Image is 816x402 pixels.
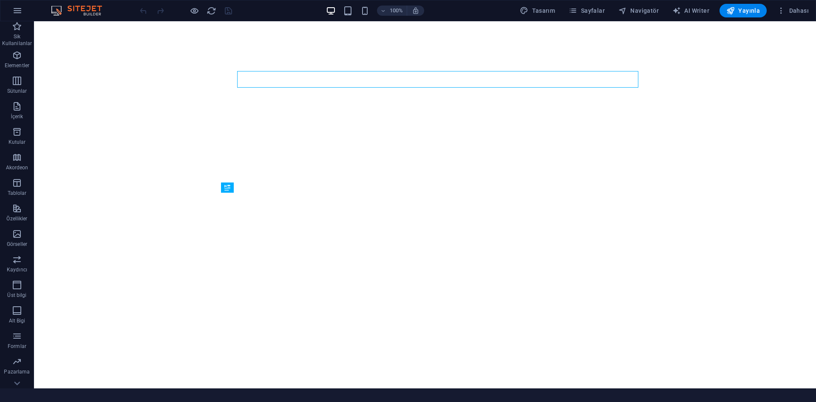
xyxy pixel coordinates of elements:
[726,6,760,15] span: Yayınla
[8,190,27,197] p: Tablolar
[669,4,713,17] button: AI Writer
[615,4,662,17] button: Navigatör
[720,4,767,17] button: Yayınla
[8,343,26,350] p: Formlar
[7,292,26,299] p: Üst bilgi
[565,4,608,17] button: Sayfalar
[189,6,199,16] button: Ön izleme modundan çıkıp düzenlemeye devam etmek için buraya tıklayın
[377,6,407,16] button: 100%
[390,6,403,16] h6: 100%
[7,266,27,273] p: Kaydırıcı
[6,164,28,171] p: Akordeon
[520,6,555,15] span: Tasarım
[8,139,26,145] p: Kutular
[569,6,605,15] span: Sayfalar
[49,6,113,16] img: Editor Logo
[206,6,216,16] button: reload
[207,6,216,16] i: Sayfayı yeniden yükleyin
[11,113,23,120] p: İçerik
[9,317,25,324] p: Alt Bigi
[516,4,558,17] button: Tasarım
[777,6,809,15] span: Dahası
[6,215,27,222] p: Özellikler
[412,7,419,14] i: Yeniden boyutlandırmada yakınlaştırma düzeyini seçilen cihaza uyacak şekilde otomatik olarak ayarla.
[7,241,27,248] p: Görseller
[672,6,709,15] span: AI Writer
[7,88,27,94] p: Sütunlar
[516,4,558,17] div: Tasarım (Ctrl+Alt+Y)
[4,368,30,375] p: Pazarlama
[773,4,812,17] button: Dahası
[5,62,29,69] p: Elementler
[618,6,659,15] span: Navigatör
